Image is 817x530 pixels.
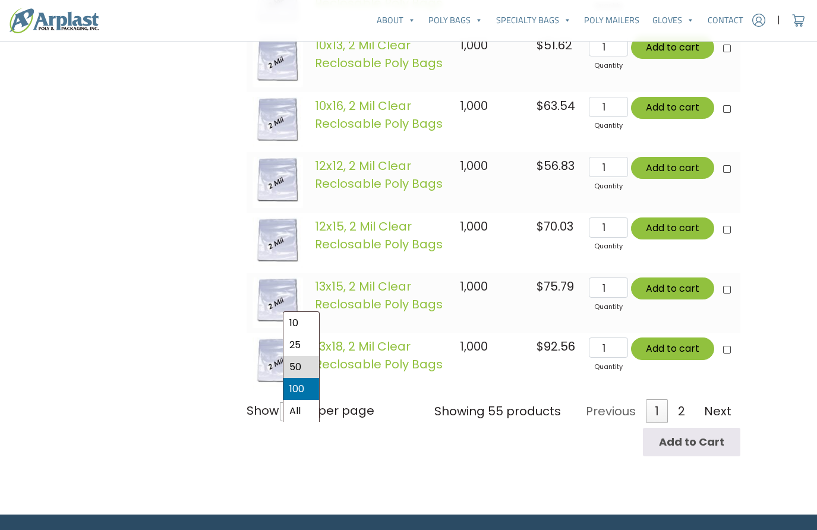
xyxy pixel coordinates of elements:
span: 25 [280,398,312,426]
span: $ [537,37,544,53]
a: About [370,8,422,32]
bdi: 92.56 [537,338,575,355]
a: 10x16, 2 Mil Clear Reclosable Poly Bags [315,97,443,132]
button: Add to cart [631,157,714,179]
span: $ [537,338,544,355]
a: 13x15, 2 Mil Clear Reclosable Poly Bags [315,278,443,313]
li: 100 [283,378,319,400]
bdi: 70.03 [537,218,573,235]
a: Poly Mailers [578,8,646,32]
a: Poly Bags [422,8,489,32]
a: Previous [577,399,645,423]
a: Specialty Bags [490,8,578,32]
span: 1,000 [460,338,488,355]
bdi: 51.62 [537,37,572,53]
a: Contact [701,8,750,32]
img: images [253,277,303,328]
li: 50 [283,356,319,378]
button: Add to cart [631,97,714,119]
span: | [777,13,780,27]
span: 1,000 [460,278,488,295]
div: Showing 55 products [434,402,561,420]
span: $ [537,218,544,235]
a: 1 [646,399,668,423]
a: Next [695,399,740,423]
li: All [283,400,319,422]
button: Add to cart [631,277,714,299]
label: Show per page [247,402,374,421]
li: 25 [283,334,319,356]
input: Qty [589,97,627,117]
input: Qty [589,36,627,56]
bdi: 63.54 [537,97,575,114]
a: Gloves [646,8,701,32]
input: Qty [589,277,627,298]
span: 1,000 [460,218,488,235]
input: Qty [589,217,627,238]
span: 1,000 [460,97,488,114]
input: Qty [589,157,627,177]
img: images [253,217,303,268]
bdi: 75.79 [537,278,574,295]
button: Add to cart [631,337,714,359]
a: 13x18, 2 Mil Clear Reclosable Poly Bags [315,338,443,373]
span: $ [537,157,544,174]
input: Qty [589,337,627,358]
a: 12x12, 2 Mil Clear Reclosable Poly Bags [315,157,443,192]
bdi: 56.83 [537,157,575,174]
img: logo [10,8,99,33]
a: 2 [669,399,694,423]
img: images [253,337,303,388]
a: 12x15, 2 Mil Clear Reclosable Poly Bags [315,218,443,253]
span: 1,000 [460,157,488,174]
span: 1,000 [460,37,488,53]
button: Add to cart [631,217,714,239]
img: images [253,97,303,147]
span: $ [537,97,544,114]
input: Add to Cart [643,428,740,457]
li: 10 [283,312,319,334]
span: $ [537,278,544,295]
img: images [253,36,303,87]
img: images [253,157,303,207]
button: Add to cart [631,36,714,58]
a: 10x13, 2 Mil Clear Reclosable Poly Bags [315,37,443,71]
span: 25 [280,402,317,421]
